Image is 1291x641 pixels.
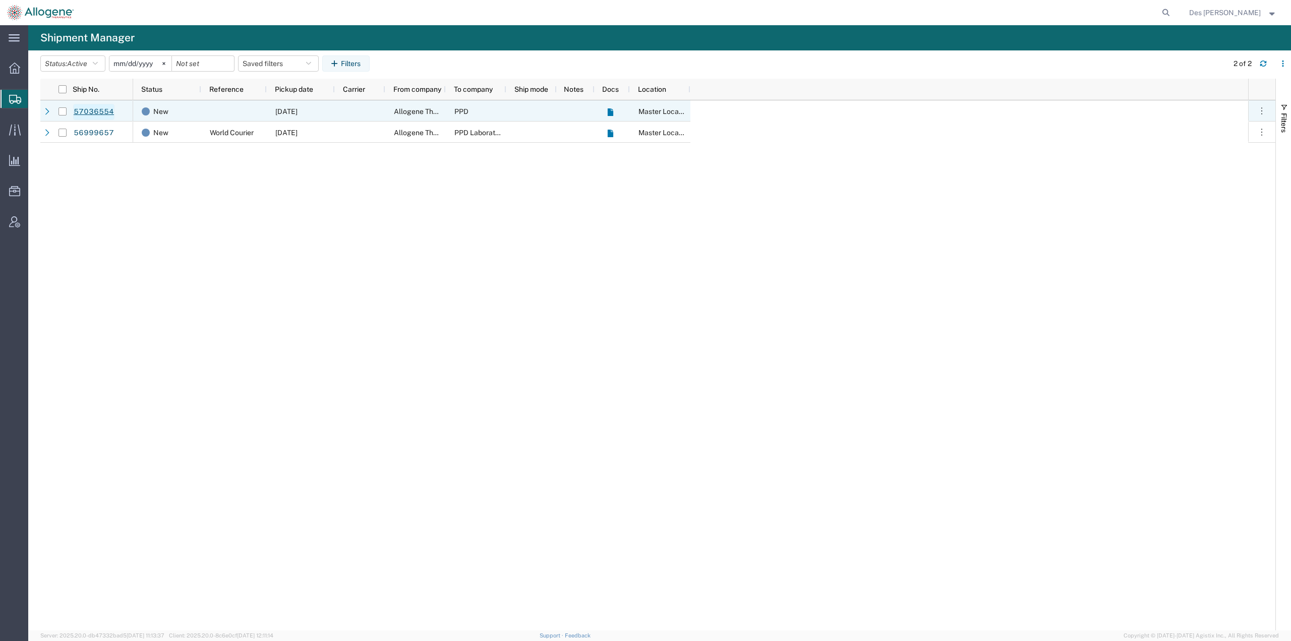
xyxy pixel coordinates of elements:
a: 56999657 [73,125,114,141]
span: Status [141,85,162,93]
input: Not set [172,56,234,71]
span: New [153,122,168,143]
a: Feedback [565,632,591,638]
span: Active [67,60,87,68]
h4: Shipment Manager [40,25,135,50]
span: Master Location [638,129,691,137]
div: 2 of 2 [1234,59,1252,69]
span: To company [454,85,493,93]
input: Not set [109,56,171,71]
span: Allogene Therapeutics [394,129,467,137]
span: Location [638,85,666,93]
span: Client: 2025.20.0-8c6e0cf [169,632,273,638]
span: Reference [209,85,244,93]
span: Ship No. [73,85,99,93]
span: 10/06/2025 [275,129,298,137]
a: 57036554 [73,104,114,120]
span: World Courier [210,129,254,137]
button: Des [PERSON_NAME] [1189,7,1277,19]
span: Docs [602,85,619,93]
span: Ship mode [514,85,548,93]
span: Copyright © [DATE]-[DATE] Agistix Inc., All Rights Reserved [1124,631,1279,640]
span: Pickup date [275,85,313,93]
span: Filters [1280,113,1288,133]
span: PPD Laboratory [454,129,505,137]
a: Support [540,632,565,638]
span: Des Charlery [1189,7,1261,18]
span: Server: 2025.20.0-db47332bad5 [40,632,164,638]
span: Allogene Therapeutics Inc [394,107,479,115]
button: Filters [322,55,370,72]
span: New [153,101,168,122]
span: PPD [454,107,468,115]
span: [DATE] 11:13:37 [127,632,164,638]
span: Notes [564,85,583,93]
button: Saved filters [238,55,319,72]
button: Status:Active [40,55,105,72]
span: 10/08/2025 [275,107,298,115]
span: Carrier [343,85,365,93]
span: [DATE] 12:11:14 [237,632,273,638]
img: logo [7,5,74,20]
span: Master Location [638,107,691,115]
span: From company [393,85,441,93]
